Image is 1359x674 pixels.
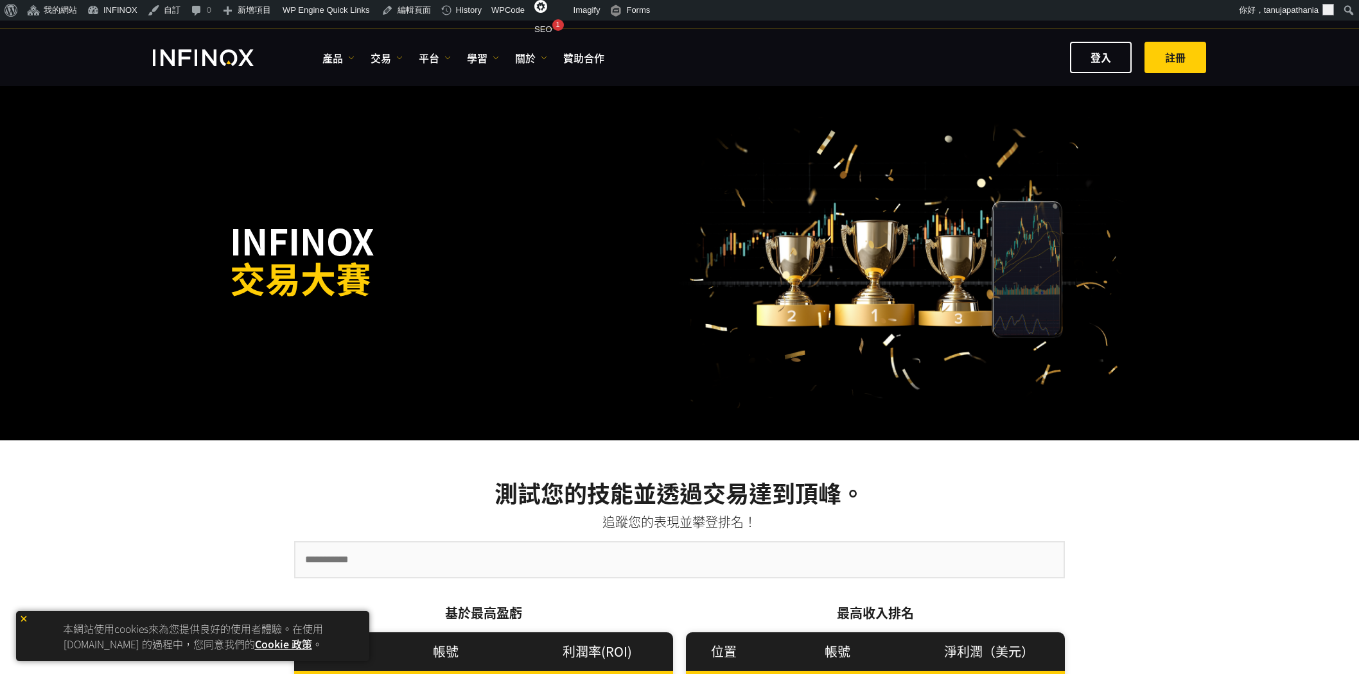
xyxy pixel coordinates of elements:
strong: 基於最高盈虧 [445,603,522,622]
p: 本網站使用cookies來為您提供良好的使用者體驗。在使用 [DOMAIN_NAME] 的過程中，您同意我們的 。 [22,618,363,655]
img: yellow close icon [19,614,28,623]
strong: INFINOX [230,214,374,303]
p: 追蹤您的表現並攀登排名！ [230,513,1129,531]
a: 交易 [371,50,403,65]
th: 位置 [686,632,762,671]
a: 登入 [1070,42,1132,73]
a: INFINOX Logo [153,49,284,66]
strong: 測試您的技能並透過交易達到頂峰。 [495,476,864,509]
a: Cookie 政策 [255,636,312,652]
span: SEO [534,24,552,34]
th: 淨利潤（美元） [913,632,1065,671]
a: 註冊 [1144,42,1206,73]
span: tanujapathania [1264,5,1319,15]
a: 平台 [419,50,451,65]
strong: 最高收入排名 [837,603,914,622]
span: 交易大賽 [230,259,371,297]
a: 贊助合作 [563,50,604,65]
th: 利潤率(ROI) [522,632,673,671]
th: 帳號 [370,632,522,671]
a: 學習 [467,50,499,65]
th: 帳號 [762,632,913,671]
a: 關於 [515,50,547,65]
a: 產品 [322,50,355,65]
div: 1 [552,19,564,31]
